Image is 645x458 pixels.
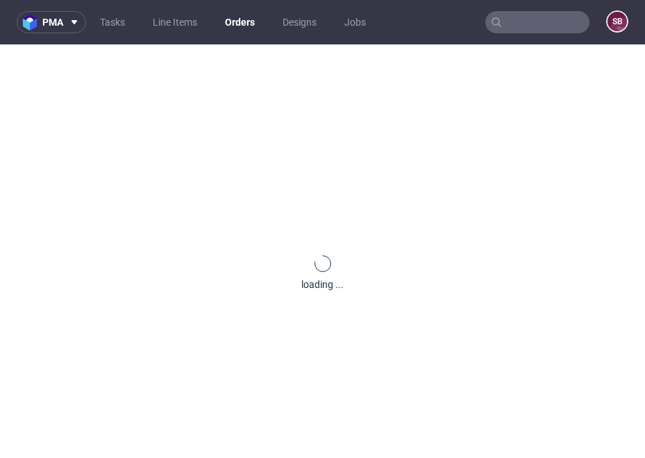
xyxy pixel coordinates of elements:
[144,11,206,33] a: Line Items
[92,11,133,33] a: Tasks
[42,17,63,27] span: pma
[608,12,627,31] figcaption: SB
[274,11,325,33] a: Designs
[17,11,86,33] button: pma
[336,11,374,33] a: Jobs
[301,278,344,291] div: loading ...
[217,11,263,33] a: Orders
[23,15,42,31] img: logo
